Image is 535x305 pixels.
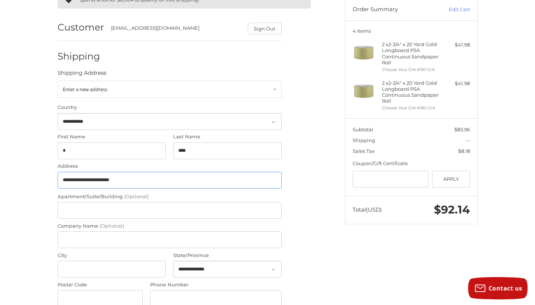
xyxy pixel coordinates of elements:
h2: Shipping [58,51,101,62]
span: Sales Tax [353,148,374,154]
h2: Customer [58,22,104,33]
span: $8.18 [458,148,470,154]
button: Sign Out [248,23,282,34]
legend: Shipping Address [58,69,106,81]
span: Shipping [353,137,375,143]
h4: 2 x 2-3/4" x 20 Yard Gold Longboard PSA Continuous Sandpaper Roll [382,80,439,104]
label: Country [58,104,282,111]
small: (Optional) [100,223,124,229]
label: Address [58,163,282,170]
span: Subtotal [353,126,373,132]
a: Enter or select a different address [58,81,282,98]
label: Apartment/Suite/Building [58,193,282,200]
span: Enter a new address [63,86,107,93]
span: $83.96 [454,126,470,132]
label: City [58,252,166,259]
span: Total (USD) [353,206,382,213]
label: Phone Number [150,281,282,289]
label: State/Province [173,252,282,259]
button: Apply [432,171,470,187]
div: $41.98 [441,41,470,49]
a: Edit Cart [432,6,470,13]
div: $41.98 [441,80,470,87]
div: [EMAIL_ADDRESS][DOMAIN_NAME] [111,25,240,34]
button: Contact us [468,277,528,299]
span: Contact us [489,284,522,292]
h4: 2 x 2-3/4" x 20 Yard Gold Longboard PSA Continuous Sandpaper Roll [382,41,439,65]
li: Choose Your Grit #180 Grit [382,105,439,111]
span: $92.14 [434,203,470,216]
label: Postal Code [58,281,143,289]
small: (Optional) [124,193,149,199]
label: Last Name [173,133,282,141]
label: First Name [58,133,166,141]
input: Gift Certificate or Coupon Code [353,171,428,187]
span: -- [466,137,470,143]
h3: 4 Items [353,28,470,34]
li: Choose Your Grit #150 Grit [382,67,439,73]
div: Coupon/Gift Certificate [353,160,470,167]
h3: Order Summary [353,6,432,13]
label: Company Name [58,222,282,230]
